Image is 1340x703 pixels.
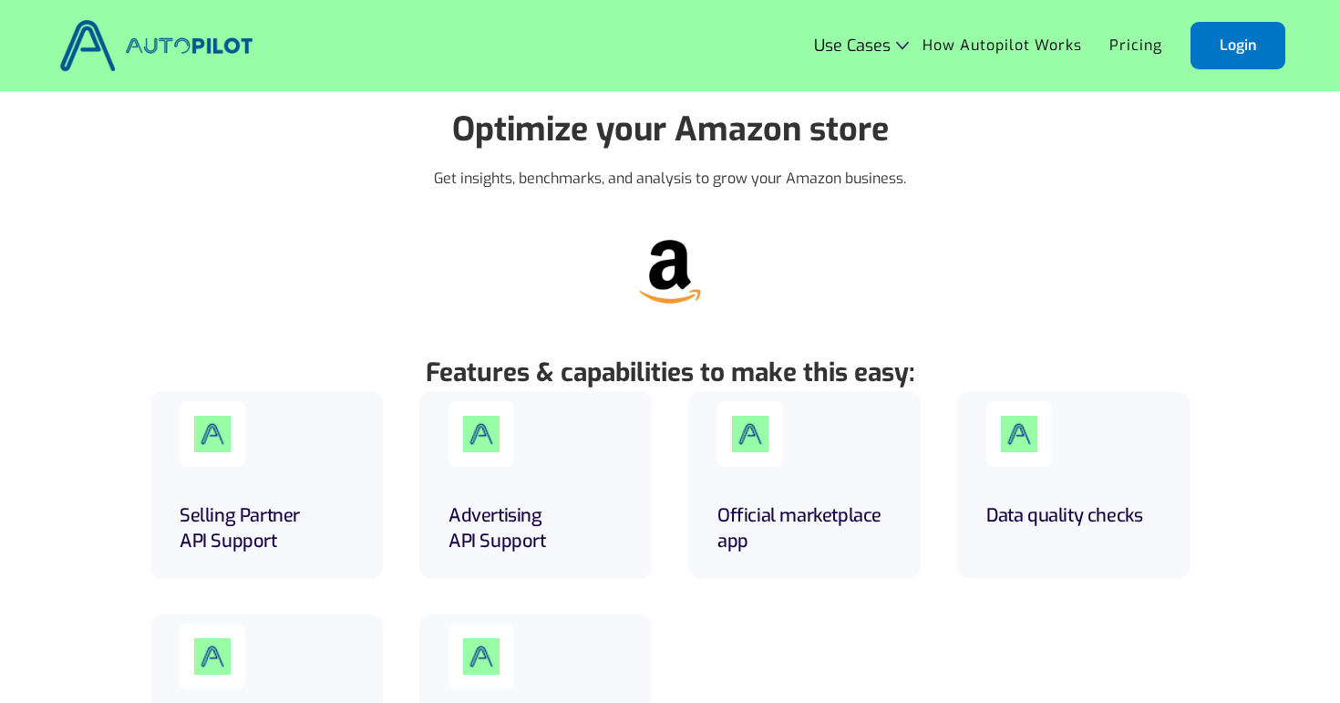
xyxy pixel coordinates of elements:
strong: Features & capabilities to make this easy: [426,356,915,389]
a: How Autopilot Works [909,28,1096,63]
h5: Data quality checks [986,503,1160,529]
a: Login [1191,22,1285,69]
p: Get insights, benchmarks, and analysis to grow your Amazon business. [434,168,906,190]
h5: Advertising API Support [448,503,623,554]
div: Use Cases [814,36,909,55]
div: Use Cases [814,36,891,55]
strong: Optimize your Amazon store [452,108,889,151]
h6: Selling Partner API Support [180,503,354,554]
a: Pricing [1096,28,1176,63]
img: Icon Rounded Chevron Dark - BRIX Templates [896,41,909,49]
h5: Official marketplace app [717,503,892,554]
